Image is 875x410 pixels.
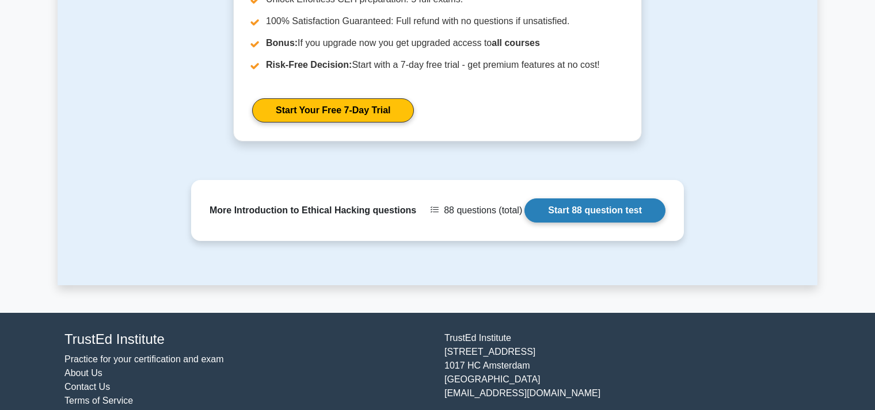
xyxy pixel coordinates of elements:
a: About Us [64,368,102,378]
a: Start Your Free 7-Day Trial [252,98,414,122]
a: Terms of Service [64,396,133,405]
a: Practice for your certification and exam [64,354,224,364]
h4: TrustEd Institute [64,331,431,348]
a: Start 88 question test [524,198,665,223]
a: Contact Us [64,382,110,392]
